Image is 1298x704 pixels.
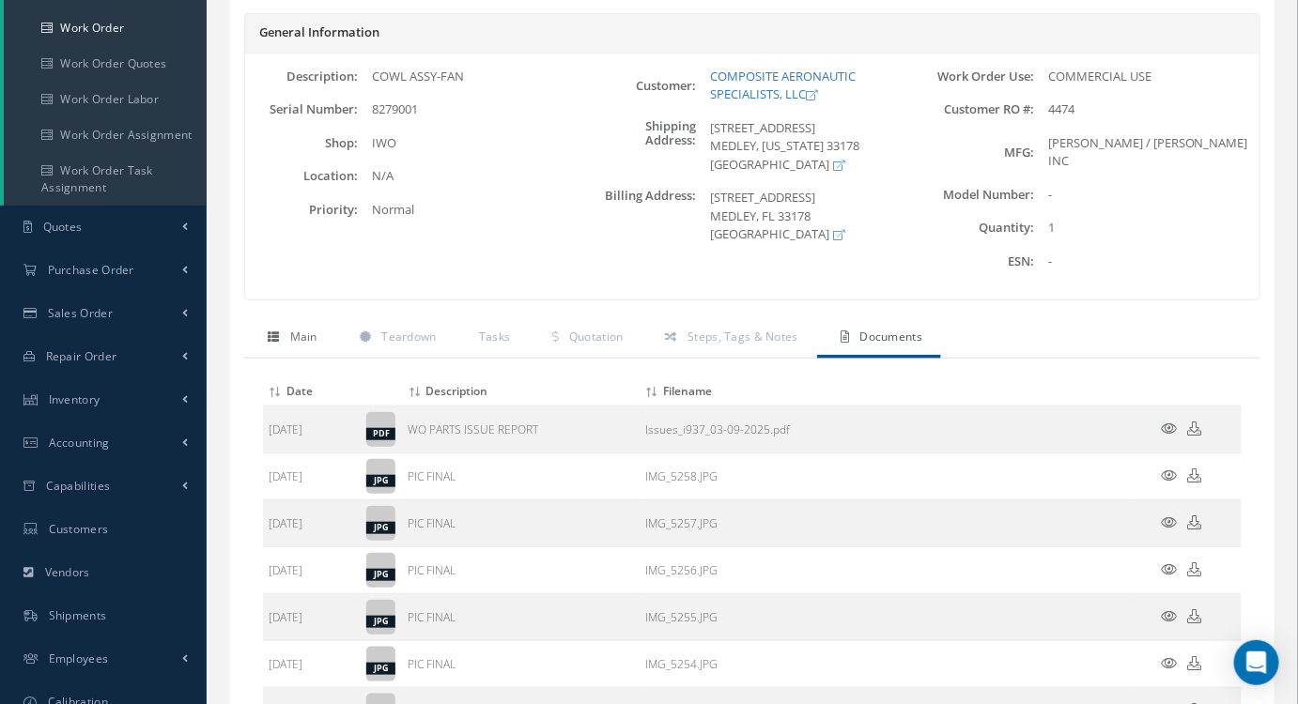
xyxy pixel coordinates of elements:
[402,453,640,500] td: PIC FINAL
[245,69,358,84] label: Description:
[43,219,83,235] span: Quotes
[46,348,117,364] span: Repair Order
[402,594,640,641] td: PIC FINAL
[583,79,696,93] label: Customer:
[402,641,640,688] td: PIC FINAL
[1162,515,1178,531] a: Preview
[402,547,640,594] td: PIC FINAL
[245,102,358,116] label: Serial Number:
[48,305,113,321] span: Sales Order
[244,319,336,359] a: Main
[358,201,583,220] div: Normal
[381,329,436,344] span: Teardown
[860,329,923,344] span: Documents
[921,102,1034,116] label: Customer RO #:
[336,319,456,359] a: Teardown
[263,641,361,688] td: [DATE]
[583,119,696,175] label: Shipping Address:
[921,221,1034,235] label: Quantity:
[49,607,107,623] span: Shipments
[921,188,1034,202] label: Model Number:
[1048,100,1074,117] span: 4474
[1188,562,1202,578] a: Download
[645,421,790,437] a: Download
[245,136,358,150] label: Shop:
[456,319,530,359] a: Tasks
[4,10,207,46] a: Work Order
[1234,640,1279,685] div: Open Intercom Messenger
[245,203,358,217] label: Priority:
[263,500,361,547] td: [DATE]
[1162,468,1178,484] a: Preview
[921,145,1034,160] label: MFG:
[366,475,395,487] div: JPG
[1188,515,1202,531] a: Download
[46,478,111,494] span: Capabilities
[372,100,418,117] span: 8279001
[1034,219,1259,237] div: 1
[1162,656,1178,672] a: Preview
[358,68,583,86] div: COWL ASSY-FAN
[402,377,640,406] th: Description
[688,329,798,344] span: Steps, Tags & Notes
[49,650,109,666] span: Employees
[358,167,583,186] div: N/A
[1188,421,1202,437] a: Download
[645,468,718,484] a: Download
[529,319,641,359] a: Quotation
[1034,253,1259,271] div: -
[479,329,511,344] span: Tasks
[259,25,1245,40] h5: General Information
[1162,562,1178,578] a: Preview
[358,134,583,153] div: IWO
[645,656,718,672] a: Download
[366,569,395,581] div: JPG
[4,82,207,117] a: Work Order Labor
[45,564,90,580] span: Vendors
[49,391,100,407] span: Inventory
[645,562,718,578] a: Download
[817,319,941,359] a: Documents
[4,46,207,82] a: Work Order Quotes
[921,69,1034,84] label: Work Order Use:
[645,515,718,531] a: Download
[583,189,696,244] label: Billing Address:
[263,377,361,406] th: Date
[366,663,395,675] div: JPG
[1034,134,1259,171] div: [PERSON_NAME] / [PERSON_NAME] INC
[48,262,134,278] span: Purchase Order
[366,522,395,534] div: JPG
[645,609,718,625] a: Download
[1162,421,1178,437] a: Preview
[4,153,207,206] a: Work Order Task Assignment
[402,406,640,453] td: WO PARTS ISSUE REPORT
[1188,609,1202,625] a: Download
[696,189,921,244] div: [STREET_ADDRESS] MEDLEY, FL 33178 [GEOGRAPHIC_DATA]
[290,329,317,344] span: Main
[1162,609,1178,625] a: Preview
[1188,468,1202,484] a: Download
[263,594,361,641] td: [DATE]
[569,329,624,344] span: Quotation
[263,406,361,453] td: [DATE]
[921,254,1034,268] label: ESN:
[4,117,207,153] a: Work Order Assignment
[366,616,395,628] div: JPG
[245,169,358,183] label: Location:
[1188,656,1202,672] a: Download
[263,547,361,594] td: [DATE]
[263,453,361,500] td: [DATE]
[366,428,395,440] div: pdf
[1034,68,1259,86] div: COMMERCIAL USE
[640,377,1129,406] th: Filename
[402,500,640,547] td: PIC FINAL
[710,68,856,103] a: COMPOSITE AERONAUTIC SPECIALISTS, LLC
[642,319,817,359] a: Steps, Tags & Notes
[696,119,921,175] div: [STREET_ADDRESS] MEDLEY, [US_STATE] 33178 [GEOGRAPHIC_DATA]
[49,435,110,451] span: Accounting
[1034,186,1259,205] div: -
[49,521,109,537] span: Customers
